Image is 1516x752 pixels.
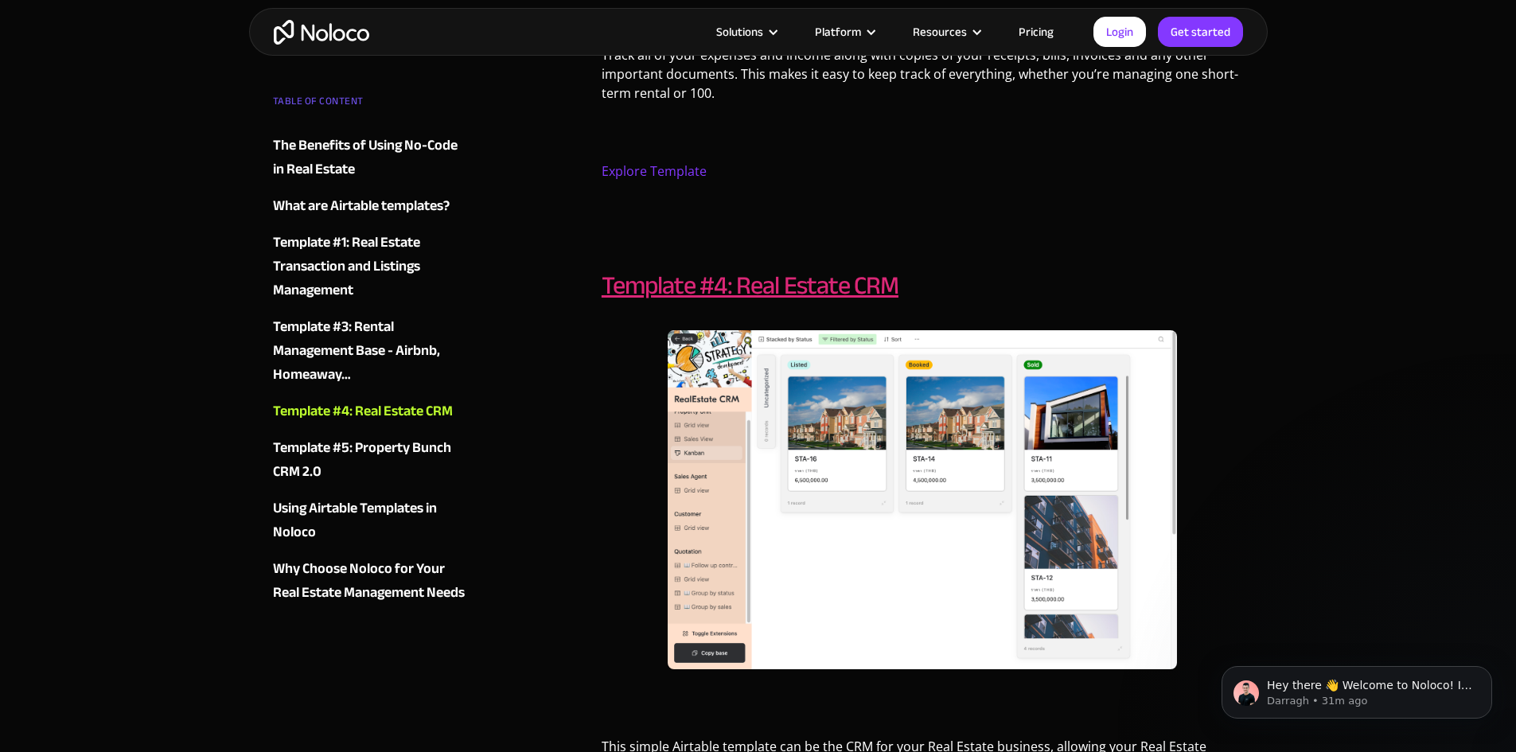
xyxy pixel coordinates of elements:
a: Pricing [999,21,1074,42]
p: ‍ [602,201,1244,232]
a: Template #1: Real Estate Transaction and Listings Management [273,231,466,302]
a: Explore Template [602,162,707,180]
a: Login [1093,17,1146,47]
a: Get started [1158,17,1243,47]
a: Template #5: Property Bunch CRM 2.0 [273,436,466,484]
a: The Benefits of Using No-Code in Real Estate [273,134,466,181]
a: home [274,20,369,45]
a: What are Airtable templates? [273,194,466,218]
a: Using Airtable Templates in Noloco [273,497,466,544]
div: Resources [893,21,999,42]
a: Template #3: Rental Management Base - Airbnb, Homeaway… [273,315,466,387]
p: ‍ [602,698,1244,729]
div: Solutions [716,21,763,42]
a: Template #4: Real Estate CRM [602,262,898,310]
a: Why Choose Noloco for Your Real Estate Management Needs [273,557,466,605]
div: Resources [913,21,967,42]
div: Platform [815,21,861,42]
iframe: Intercom notifications message [1198,633,1516,744]
div: Solutions [696,21,795,42]
div: What are Airtable templates? [273,194,450,218]
div: Template #4: Real Estate CRM [273,399,453,423]
p: ‍ [602,123,1244,154]
div: TABLE OF CONTENT [273,89,466,121]
a: Template #4: Real Estate CRM [273,399,466,423]
div: Platform [795,21,893,42]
